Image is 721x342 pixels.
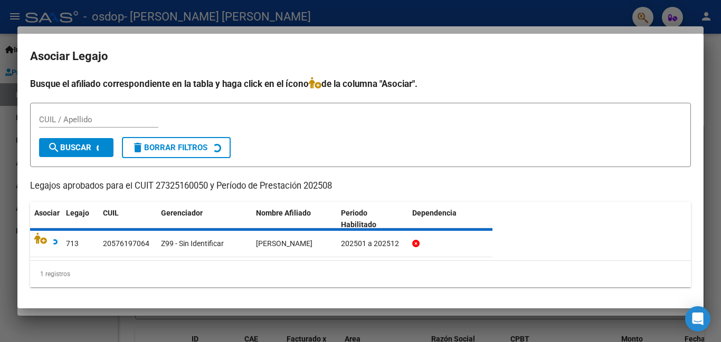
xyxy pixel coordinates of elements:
[66,239,79,248] span: 713
[30,202,62,237] datatable-header-cell: Asociar
[337,202,408,237] datatable-header-cell: Periodo Habilitado
[161,209,203,217] span: Gerenciador
[252,202,337,237] datatable-header-cell: Nombre Afiliado
[341,209,376,229] span: Periodo Habilitado
[256,209,311,217] span: Nombre Afiliado
[48,141,60,154] mat-icon: search
[99,202,157,237] datatable-header-cell: CUIL
[62,202,99,237] datatable-header-cell: Legajo
[66,209,89,217] span: Legajo
[412,209,457,217] span: Dependencia
[131,141,144,154] mat-icon: delete
[48,143,91,152] span: Buscar
[39,138,113,157] button: Buscar
[30,261,691,287] div: 1 registros
[103,238,149,250] div: 20576197064
[408,202,493,237] datatable-header-cell: Dependencia
[103,209,119,217] span: CUIL
[161,239,224,248] span: Z99 - Sin Identificar
[34,209,60,217] span: Asociar
[30,77,691,91] h4: Busque el afiliado correspondiente en la tabla y haga click en el ícono de la columna "Asociar".
[30,46,691,66] h2: Asociar Legajo
[30,180,691,193] p: Legajos aprobados para el CUIT 27325160050 y Período de Prestación 202508
[685,306,710,331] div: Open Intercom Messenger
[341,238,404,250] div: 202501 a 202512
[157,202,252,237] datatable-header-cell: Gerenciador
[256,239,312,248] span: ACEVEDO DYLAN
[122,137,231,158] button: Borrar Filtros
[131,143,207,152] span: Borrar Filtros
